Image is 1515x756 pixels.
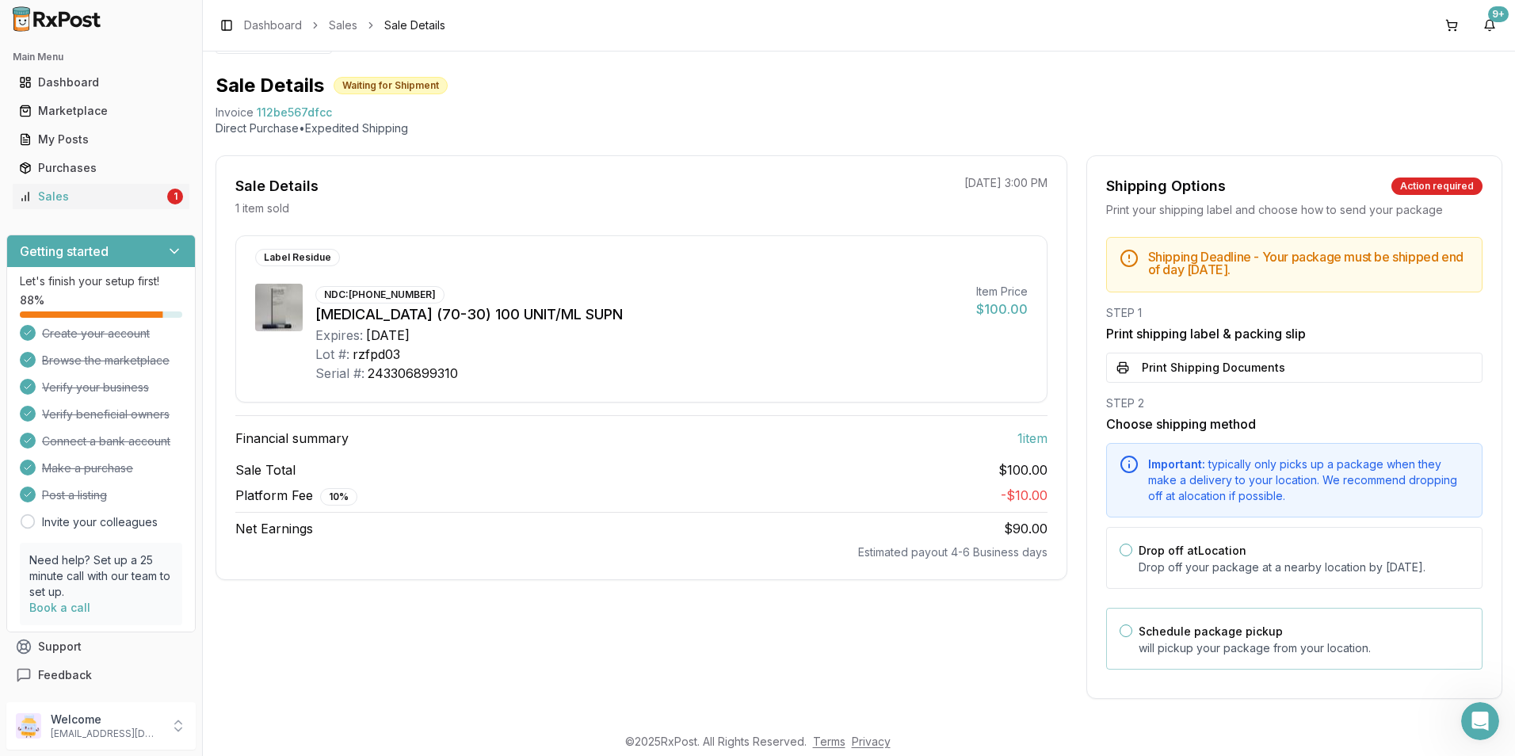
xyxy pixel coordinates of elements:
[42,407,170,422] span: Verify beneficial owners
[20,292,44,308] span: 88 %
[42,460,133,476] span: Make a purchase
[244,17,302,33] a: Dashboard
[29,552,173,600] p: Need help? Set up a 25 minute call with our team to set up.
[19,160,183,176] div: Purchases
[1106,414,1483,433] h3: Choose shipping method
[216,73,324,98] h1: Sale Details
[315,345,349,364] div: Lot #:
[235,460,296,479] span: Sale Total
[6,184,196,209] button: Sales1
[235,429,349,448] span: Financial summary
[1106,305,1483,321] div: STEP 1
[42,380,149,395] span: Verify your business
[1106,395,1483,411] div: STEP 2
[257,105,332,120] span: 112be567dfcc
[1017,429,1048,448] span: 1 item
[16,713,41,739] img: User avatar
[1106,353,1483,383] button: Print Shipping Documents
[315,326,363,345] div: Expires:
[19,189,164,204] div: Sales
[6,632,196,661] button: Support
[6,661,196,689] button: Feedback
[315,364,364,383] div: Serial #:
[384,17,445,33] span: Sale Details
[42,433,170,449] span: Connect a bank account
[216,120,1502,136] p: Direct Purchase • Expedited Shipping
[1139,559,1469,575] p: Drop off your package at a nearby location by [DATE] .
[6,6,108,32] img: RxPost Logo
[6,127,196,152] button: My Posts
[813,735,845,748] a: Terms
[244,17,445,33] nav: breadcrumb
[13,154,189,182] a: Purchases
[13,51,189,63] h2: Main Menu
[13,182,189,211] a: Sales1
[334,77,448,94] div: Waiting for Shipment
[13,68,189,97] a: Dashboard
[235,544,1048,560] div: Estimated payout 4-6 Business days
[51,727,161,740] p: [EMAIL_ADDRESS][DOMAIN_NAME]
[19,132,183,147] div: My Posts
[42,487,107,503] span: Post a listing
[255,284,303,331] img: NovoLOG Mix 70/30 FlexPen (70-30) 100 UNIT/ML SUPN
[1001,487,1048,503] span: - $10.00
[998,460,1048,479] span: $100.00
[255,249,340,266] div: Label Residue
[964,175,1048,191] p: [DATE] 3:00 PM
[42,353,170,368] span: Browse the marketplace
[1106,324,1483,343] h3: Print shipping label & packing slip
[1391,178,1483,195] div: Action required
[38,667,92,683] span: Feedback
[235,175,319,197] div: Sale Details
[42,514,158,530] a: Invite your colleagues
[1106,202,1483,218] div: Print your shipping label and choose how to send your package
[1139,544,1246,557] label: Drop off at Location
[1148,457,1205,471] span: Important:
[1488,6,1509,22] div: 9+
[976,300,1028,319] div: $100.00
[353,345,400,364] div: rzfpd03
[29,601,90,614] a: Book a call
[1106,175,1226,197] div: Shipping Options
[315,304,964,326] div: [MEDICAL_DATA] (70-30) 100 UNIT/ML SUPN
[235,519,313,538] span: Net Earnings
[235,486,357,506] span: Platform Fee
[1461,702,1499,740] iframe: Intercom live chat
[235,200,289,216] p: 1 item sold
[6,155,196,181] button: Purchases
[1148,456,1469,504] div: typically only picks up a package when they make a delivery to your location. We recommend droppi...
[51,712,161,727] p: Welcome
[19,74,183,90] div: Dashboard
[6,98,196,124] button: Marketplace
[20,242,109,261] h3: Getting started
[20,273,182,289] p: Let's finish your setup first!
[1148,250,1469,276] h5: Shipping Deadline - Your package must be shipped end of day [DATE] .
[13,125,189,154] a: My Posts
[852,735,891,748] a: Privacy
[1139,640,1469,656] p: will pickup your package from your location.
[368,364,458,383] div: 243306899310
[320,488,357,506] div: 10 %
[42,326,150,342] span: Create your account
[315,286,445,304] div: NDC: [PHONE_NUMBER]
[329,17,357,33] a: Sales
[1477,13,1502,38] button: 9+
[13,97,189,125] a: Marketplace
[1004,521,1048,536] span: $90.00
[216,105,254,120] div: Invoice
[1139,624,1283,638] label: Schedule package pickup
[19,103,183,119] div: Marketplace
[6,70,196,95] button: Dashboard
[366,326,410,345] div: [DATE]
[167,189,183,204] div: 1
[976,284,1028,300] div: Item Price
